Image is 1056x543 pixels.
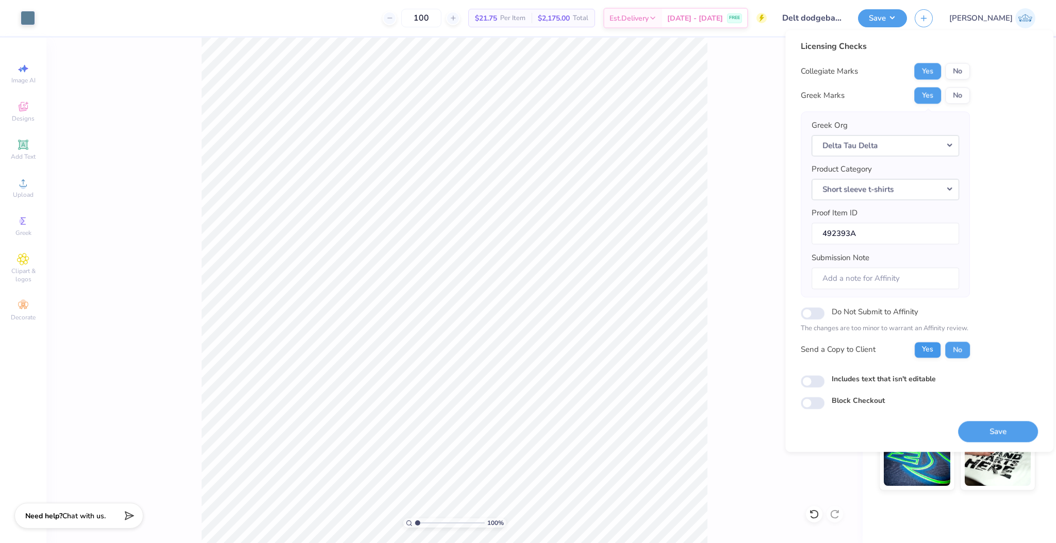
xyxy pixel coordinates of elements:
span: [DATE] - [DATE] [667,13,723,24]
button: Yes [914,87,941,104]
div: Greek Marks [801,90,845,101]
div: Collegiate Marks [801,65,858,77]
label: Submission Note [812,252,869,264]
a: [PERSON_NAME] [949,8,1035,28]
input: – – [401,9,441,27]
img: Glow in the Dark Ink [884,434,950,486]
span: Decorate [11,313,36,321]
span: Upload [13,191,34,199]
img: Josephine Amber Orros [1015,8,1035,28]
button: Yes [914,63,941,79]
img: Water based Ink [965,434,1031,486]
input: Add a note for Affinity [812,267,959,290]
label: Do Not Submit to Affinity [832,305,918,318]
span: Clipart & logos [5,267,41,283]
label: Product Category [812,163,872,175]
span: Designs [12,114,35,123]
span: Add Text [11,152,36,161]
button: Save [858,9,907,27]
div: Send a Copy to Client [801,344,876,356]
p: The changes are too minor to warrant an Affinity review. [801,324,970,334]
button: Yes [914,342,941,358]
button: Save [958,421,1038,442]
button: Short sleeve t-shirts [812,179,959,200]
span: Per Item [500,13,525,24]
label: Block Checkout [832,395,885,406]
span: Total [573,13,588,24]
span: Image AI [11,76,36,84]
input: Untitled Design [774,8,850,28]
button: Delta Tau Delta [812,135,959,156]
label: Proof Item ID [812,207,857,219]
label: Includes text that isn't editable [832,374,936,384]
strong: Need help? [25,511,62,521]
label: Greek Org [812,120,848,131]
div: Licensing Checks [801,40,970,53]
span: Chat with us. [62,511,106,521]
span: 100 % [487,518,504,528]
button: No [945,63,970,79]
span: $2,175.00 [538,13,570,24]
span: Est. Delivery [609,13,649,24]
span: FREE [729,14,740,22]
button: No [945,87,970,104]
span: $21.75 [475,13,497,24]
span: Greek [15,229,31,237]
span: [PERSON_NAME] [949,12,1013,24]
button: No [945,342,970,358]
